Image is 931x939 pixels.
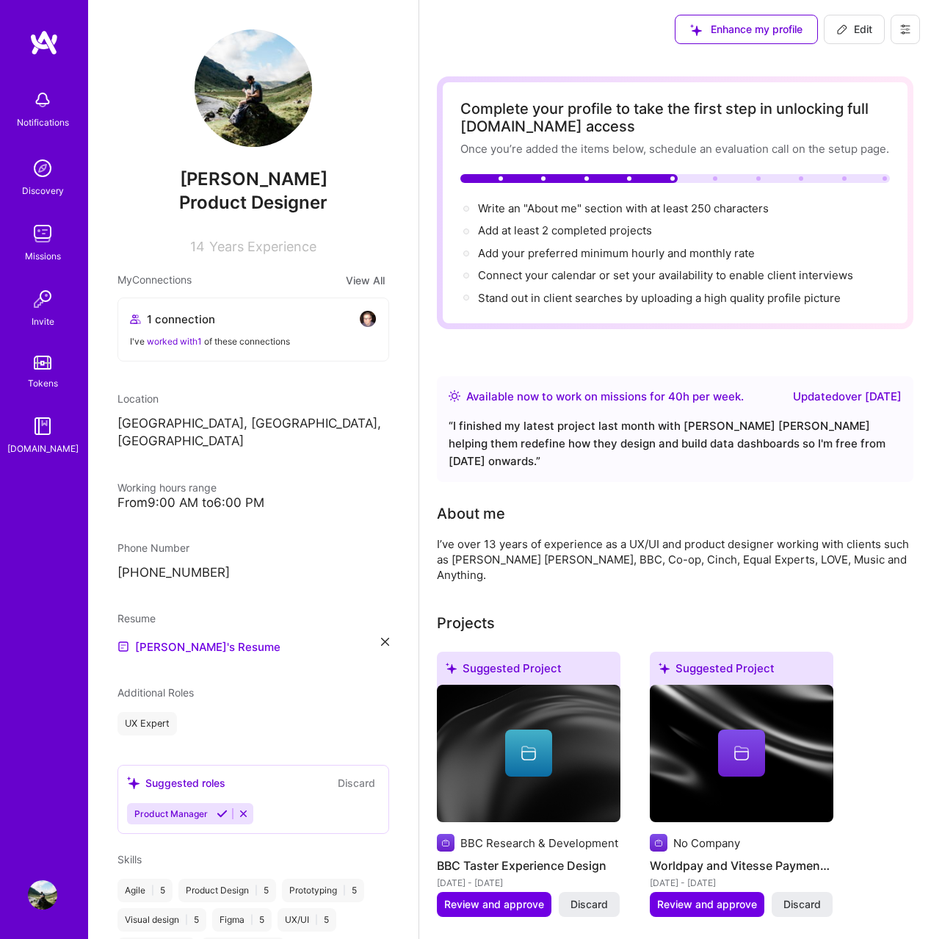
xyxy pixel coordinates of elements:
[127,775,225,791] div: Suggested roles
[478,290,841,306] div: Stand out in client searches by uploading a high quality profile picture
[117,564,389,582] p: [PHONE_NUMBER]
[657,897,757,912] span: Review and approve
[130,334,377,349] div: I've of these connections
[437,652,620,691] div: Suggested Project
[437,856,620,875] h4: BBC Taster Experience Design
[185,914,188,926] span: |
[117,686,194,699] span: Additional Roles
[570,897,608,912] span: Discard
[117,712,177,735] div: UX Expert
[437,834,454,852] img: Company logo
[460,100,890,135] div: Complete your profile to take the first step in unlocking full [DOMAIN_NAME] access
[437,875,620,891] div: [DATE] - [DATE]
[28,880,57,910] img: User Avatar
[650,685,833,823] img: cover
[783,897,821,912] span: Discard
[117,641,129,652] img: Resume
[650,856,833,875] h4: Worldpay and Vitesse Payment Solutions Design
[437,503,505,525] div: About me
[34,356,51,370] img: tokens
[117,168,389,190] span: [PERSON_NAME]
[437,685,620,823] img: cover
[282,879,364,902] div: Prototyping 5
[28,411,57,441] img: guide book
[28,284,57,314] img: Invite
[190,239,205,254] span: 14
[278,908,336,932] div: UX/UI 5
[315,914,318,926] span: |
[117,495,389,511] div: From 9:00 AM to 6:00 PM
[22,183,64,198] div: Discovery
[659,663,670,674] i: icon SuggestedTeams
[117,879,173,902] div: Agile 5
[117,853,142,866] span: Skills
[147,336,202,347] span: worked with 1
[117,908,206,932] div: Visual design 5
[668,389,683,403] span: 40
[25,248,61,264] div: Missions
[690,24,702,36] i: icon SuggestedTeams
[359,310,377,328] img: avatar
[449,390,460,402] img: Availability
[650,652,833,691] div: Suggested Project
[437,612,495,634] div: Projects
[195,29,312,147] img: User Avatar
[836,22,872,37] span: Edit
[673,835,740,851] div: No Company
[179,192,327,213] span: Product Designer
[449,417,902,470] div: “ I finished my latest project last month with [PERSON_NAME] [PERSON_NAME] helping them redefine ...
[250,914,253,926] span: |
[343,885,346,896] span: |
[650,834,667,852] img: Company logo
[446,663,457,674] i: icon SuggestedTeams
[29,29,59,56] img: logo
[28,219,57,248] img: teamwork
[117,272,192,289] span: My Connections
[460,141,890,156] div: Once you’re added the items below, schedule an evaluation call on the setup page.
[117,481,217,494] span: Working hours range
[341,272,389,289] button: View All
[650,875,833,891] div: [DATE] - [DATE]
[130,314,141,325] i: icon Collaborator
[478,201,772,215] span: Write an "About me" section with at least 250 characters
[28,375,58,391] div: Tokens
[117,391,389,406] div: Location
[255,885,258,896] span: |
[444,897,544,912] span: Review and approve
[28,154,57,183] img: discovery
[690,22,803,37] span: Enhance my profile
[478,246,755,260] span: Add your preferred minimum hourly and monthly rate
[460,835,618,851] div: BBC Research & Development
[437,536,913,583] div: I’ve over 13 years of experience as a UX/UI and product designer working with clients such as [PE...
[151,885,154,896] span: |
[217,808,228,819] i: Accept
[134,808,208,819] span: Product Manager
[117,612,156,625] span: Resume
[333,774,380,791] button: Discard
[28,85,57,115] img: bell
[117,415,389,450] p: [GEOGRAPHIC_DATA], [GEOGRAPHIC_DATA], [GEOGRAPHIC_DATA]
[478,223,652,237] span: Add at least 2 completed projects
[793,388,902,406] div: Updated over [DATE]
[147,312,215,327] span: 1 connection
[178,879,276,902] div: Product Design 5
[381,638,389,646] i: icon Close
[238,808,249,819] i: Reject
[117,638,280,655] a: [PERSON_NAME]'s Resume
[478,268,853,282] span: Connect your calendar or set your availability to enable client interviews
[7,441,79,456] div: [DOMAIN_NAME]
[466,388,744,406] div: Available now to work on missions for h per week .
[117,542,189,554] span: Phone Number
[127,777,140,789] i: icon SuggestedTeams
[17,115,69,130] div: Notifications
[209,239,316,254] span: Years Experience
[212,908,272,932] div: Figma 5
[32,314,54,329] div: Invite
